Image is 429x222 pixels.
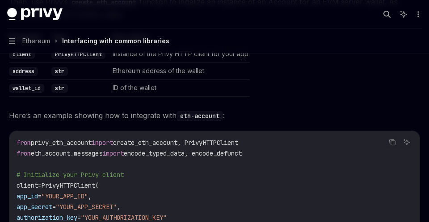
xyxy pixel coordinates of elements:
span: client [17,181,38,189]
code: client [9,50,35,59]
span: Ethereum [22,36,50,46]
span: import [102,149,124,157]
code: str [51,67,68,76]
span: # Initialize your Privy client [17,171,124,179]
span: = [77,214,81,222]
img: dark logo [7,8,63,21]
span: encode_typed_data, encode_defunct [124,149,242,157]
span: = [52,203,56,211]
span: create_eth_account, PrivyHTTPClient [113,139,238,147]
span: from [17,149,31,157]
span: authorization_key [17,214,77,222]
td: ID of the wallet. [109,80,250,97]
span: "YOUR_APP_SECRET" [56,203,117,211]
td: Ethereum address of the wallet. [109,63,250,80]
span: Here’s an example showing how to integrate with : [9,109,420,122]
span: , [88,192,92,200]
button: Ask AI [401,136,412,148]
span: , [117,203,120,211]
code: str [51,84,68,93]
span: eth_account.messages [31,149,102,157]
code: address [9,67,38,76]
span: app_secret [17,203,52,211]
code: PrivyHTTPClient [51,50,105,59]
span: from [17,139,31,147]
span: "YOUR_AUTHORIZATION_KEY" [81,214,167,222]
button: Copy the contents from the code block [387,136,398,148]
button: More actions [413,8,422,21]
span: "YOUR_APP_ID" [42,192,88,200]
td: Instance of the Privy HTTP client for your app. [109,46,250,63]
code: eth-account [177,111,223,121]
span: PrivyHTTPClient( [42,181,99,189]
span: privy_eth_account [31,139,92,147]
span: = [38,181,42,189]
span: app_id [17,192,38,200]
span: = [38,192,42,200]
span: import [92,139,113,147]
div: Interfacing with common libraries [62,36,169,46]
code: wallet_id [9,84,44,93]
